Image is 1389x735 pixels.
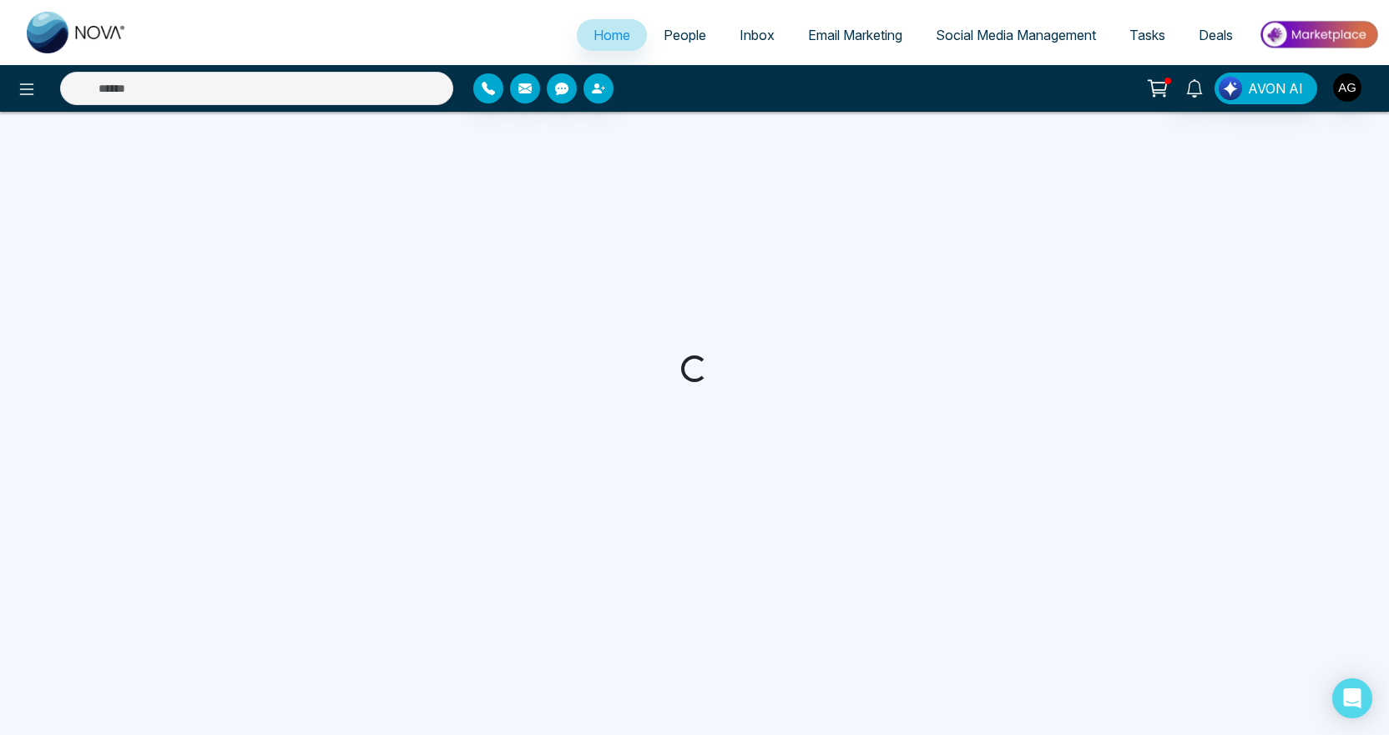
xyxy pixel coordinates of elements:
[791,19,919,51] a: Email Marketing
[1332,678,1372,718] div: Open Intercom Messenger
[647,19,723,51] a: People
[1215,73,1317,104] button: AVON AI
[1258,16,1379,53] img: Market-place.gif
[1129,27,1165,43] span: Tasks
[1333,73,1361,102] img: User Avatar
[664,27,706,43] span: People
[919,19,1113,51] a: Social Media Management
[1219,77,1242,100] img: Lead Flow
[1248,78,1303,98] span: AVON AI
[593,27,630,43] span: Home
[936,27,1096,43] span: Social Media Management
[27,12,127,53] img: Nova CRM Logo
[1199,27,1233,43] span: Deals
[723,19,791,51] a: Inbox
[808,27,902,43] span: Email Marketing
[1182,19,1250,51] a: Deals
[740,27,775,43] span: Inbox
[1113,19,1182,51] a: Tasks
[577,19,647,51] a: Home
